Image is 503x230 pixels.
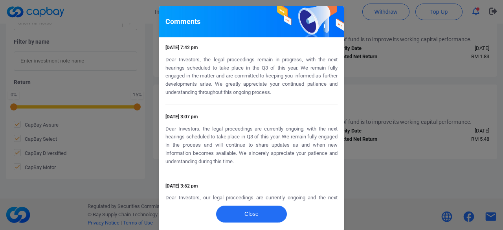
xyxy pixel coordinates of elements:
span: [DATE] 7:42 pm [165,45,198,50]
span: [DATE] 3:52 pm [165,183,198,189]
h5: Comments [165,17,200,26]
p: Dear Investors, the legal proceedings are currently ongoing, with the next hearings scheduled to ... [165,125,338,166]
p: Dear Investors, our legal proceedings are currently ongoing and the next hearings have been sched... [165,194,338,226]
button: Close [216,206,287,223]
span: [DATE] 3:07 pm [165,114,198,120]
p: Dear Investors, the legal proceedings remain in progress, with the next hearings scheduled to tak... [165,56,338,97]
